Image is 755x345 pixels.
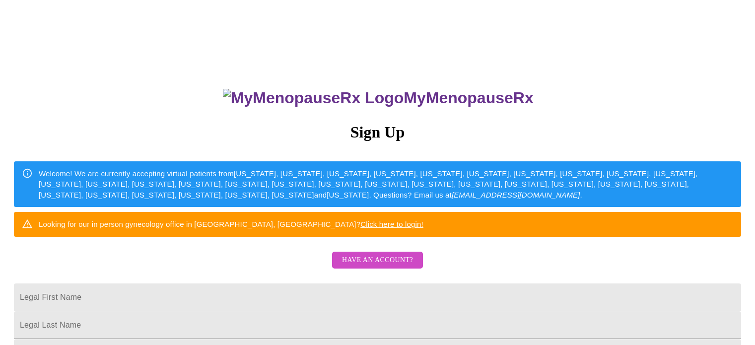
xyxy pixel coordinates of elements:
div: Looking for our in person gynecology office in [GEOGRAPHIC_DATA], [GEOGRAPHIC_DATA]? [39,215,423,233]
h3: Sign Up [14,123,741,141]
img: MyMenopauseRx Logo [223,89,404,107]
a: Click here to login! [360,220,423,228]
div: Welcome! We are currently accepting virtual patients from [US_STATE], [US_STATE], [US_STATE], [US... [39,164,733,204]
h3: MyMenopauseRx [15,89,742,107]
em: [EMAIL_ADDRESS][DOMAIN_NAME] [452,191,580,199]
span: Have an account? [342,254,413,267]
button: Have an account? [332,252,423,269]
a: Have an account? [330,263,425,271]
